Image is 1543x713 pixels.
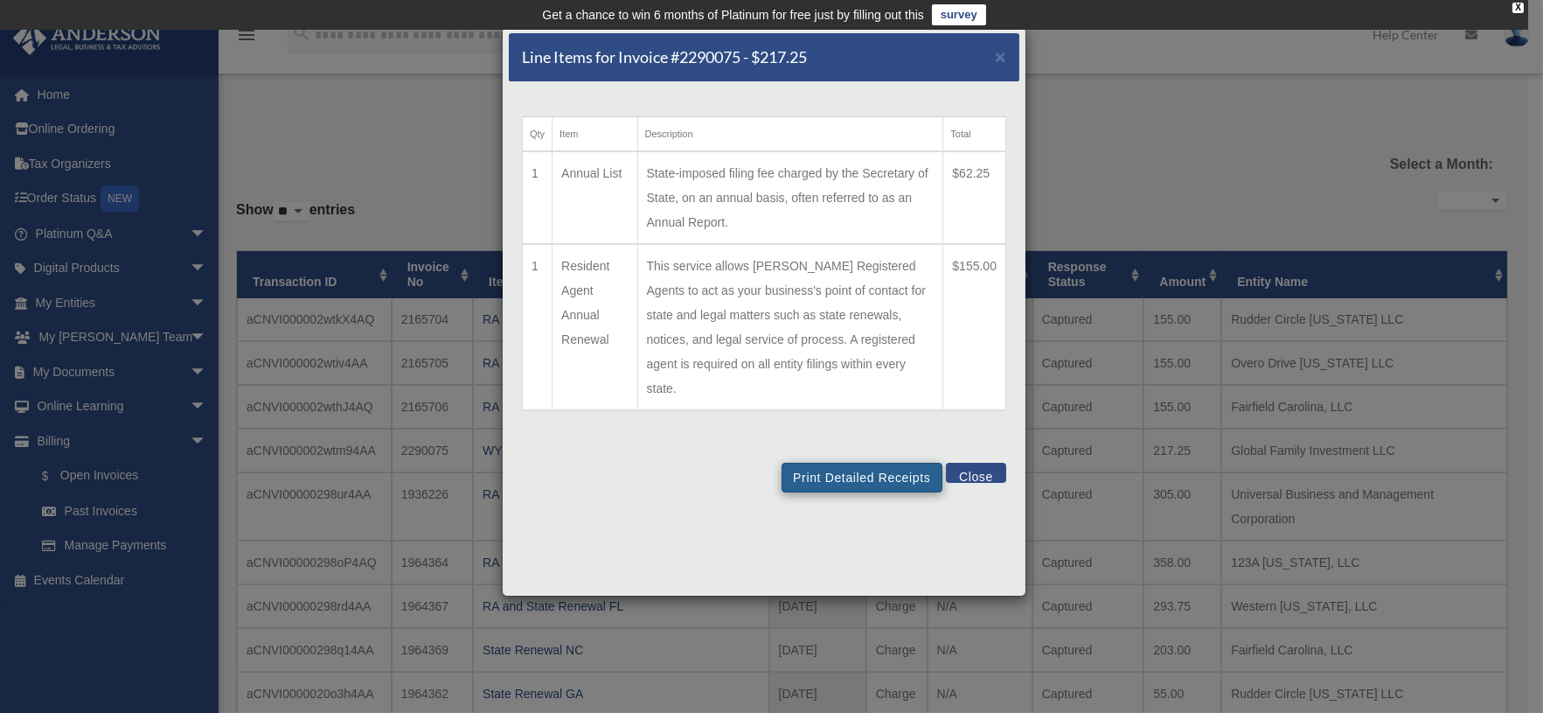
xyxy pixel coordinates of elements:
th: Description [637,117,943,152]
a: survey [932,4,986,25]
th: Qty [523,117,553,152]
button: Close [946,463,1006,483]
td: $155.00 [943,244,1006,410]
td: $62.25 [943,151,1006,244]
button: Print Detailed Receipts [782,463,942,493]
td: Annual List [553,151,637,244]
td: This service allows [PERSON_NAME] Registered Agents to act as your business's point of contact fo... [637,244,943,410]
td: State-imposed filing fee charged by the Secretary of State, on an annual basis, often referred to... [637,151,943,244]
td: Resident Agent Annual Renewal [553,244,637,410]
span: × [995,46,1006,66]
td: 1 [523,151,553,244]
td: 1 [523,244,553,410]
h5: Line Items for Invoice #2290075 - $217.25 [522,46,807,68]
div: close [1512,3,1524,13]
button: Close [995,47,1006,66]
div: Get a chance to win 6 months of Platinum for free just by filling out this [542,4,924,25]
th: Total [943,117,1006,152]
th: Item [553,117,637,152]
